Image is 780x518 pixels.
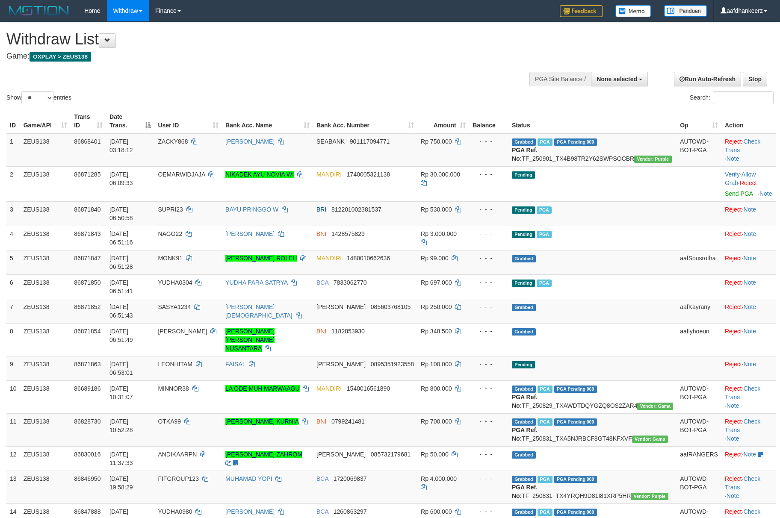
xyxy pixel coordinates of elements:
[473,254,505,262] div: - - -
[109,279,133,294] span: [DATE] 06:51:41
[744,230,756,237] a: Note
[508,471,677,503] td: TF_250831_TX4YRQH9D81I81XRP5HR
[225,171,294,178] a: NIKADEK AYU NOVIA WI
[512,451,536,459] span: Grabbed
[512,418,536,426] span: Grabbed
[74,475,100,482] span: 86846950
[664,5,707,17] img: panduan.png
[529,72,591,86] div: PGA Site Balance /
[225,206,278,213] a: BAYU PRINGGO W
[316,451,366,458] span: [PERSON_NAME]
[512,171,535,179] span: Pending
[512,386,536,393] span: Grabbed
[225,303,292,319] a: [PERSON_NAME][DEMOGRAPHIC_DATA]
[727,492,739,499] a: Note
[469,109,508,133] th: Balance
[725,385,742,392] a: Reject
[225,255,297,262] a: [PERSON_NAME] ROLEH
[560,5,603,17] img: Feedback.jpg
[512,484,538,499] b: PGA Ref. No:
[347,171,390,178] span: Copy 1740005321138 to clipboard
[744,255,756,262] a: Note
[538,418,552,426] span: Marked by aafsreyleap
[721,413,776,446] td: · ·
[725,508,742,515] a: Reject
[158,255,183,262] span: MONK91
[109,138,133,153] span: [DATE] 03:18:12
[316,255,342,262] span: MANDIRI
[316,138,345,145] span: SEABANK
[154,109,222,133] th: User ID: activate to sort column ascending
[512,394,538,409] b: PGA Ref. No:
[109,328,133,343] span: [DATE] 06:51:49
[158,451,197,458] span: ANDIKAARPN
[20,166,71,201] td: ZEUS138
[721,380,776,413] td: · ·
[744,451,756,458] a: Note
[334,508,367,515] span: Copy 1260863297 to clipboard
[744,279,756,286] a: Note
[512,304,536,311] span: Grabbed
[508,413,677,446] td: TF_250831_TXA5NJRBCF8GT48KFXVF
[677,250,721,274] td: aafSousrotha
[74,255,100,262] span: 86871847
[512,328,536,336] span: Grabbed
[677,413,721,446] td: AUTOWD-BOT-PGA
[6,471,20,503] td: 13
[725,279,742,286] a: Reject
[109,303,133,319] span: [DATE] 06:51:43
[20,471,71,503] td: ZEUS138
[721,201,776,226] td: ·
[421,279,452,286] span: Rp 697.000
[20,133,71,167] td: ZEUS138
[74,508,100,515] span: 86847888
[512,509,536,516] span: Grabbed
[421,508,452,515] span: Rp 600.000
[725,171,740,178] a: Verify
[512,255,536,262] span: Grabbed
[316,361,366,368] span: [PERSON_NAME]
[725,171,756,186] a: Allow Grab
[473,450,505,459] div: - - -
[331,418,365,425] span: Copy 0799241481 to clipboard
[316,230,326,237] span: BNI
[347,385,390,392] span: Copy 1540016561890 to clipboard
[512,138,536,146] span: Grabbed
[225,361,245,368] a: FAISAL
[537,206,552,214] span: Marked by aaftrukkakada
[725,385,760,400] a: Check Trans
[6,356,20,380] td: 9
[74,230,100,237] span: 86871843
[109,475,133,491] span: [DATE] 19:58:29
[744,206,756,213] a: Note
[677,323,721,356] td: aaflyhoeun
[316,328,326,335] span: BNI
[421,230,457,237] span: Rp 3.000.000
[158,303,191,310] span: SASYA1234
[20,356,71,380] td: ZEUS138
[631,493,668,500] span: Vendor URL: https://trx4.1velocity.biz
[109,385,133,400] span: [DATE] 10:31:07
[20,446,71,471] td: ZEUS138
[371,451,411,458] span: Copy 085732179681 to clipboard
[222,109,313,133] th: Bank Acc. Name: activate to sort column ascending
[554,418,597,426] span: PGA Pending
[538,476,552,483] span: Marked by aafnoeunsreypich
[473,417,505,426] div: - - -
[30,52,91,62] span: OXPLAY > ZEUS138
[225,475,272,482] a: MUHAMAD YOPI
[591,72,648,86] button: None selected
[725,451,742,458] a: Reject
[713,91,774,104] input: Search:
[725,303,742,310] a: Reject
[727,155,739,162] a: Note
[759,190,772,197] a: Note
[508,380,677,413] td: TF_250829_TXAWDTDQYGZQ8OS2ZAR4
[20,323,71,356] td: ZEUS138
[21,91,53,104] select: Showentries
[109,255,133,270] span: [DATE] 06:51:28
[74,138,100,145] span: 86868401
[677,109,721,133] th: Op: activate to sort column ascending
[421,418,452,425] span: Rp 700.000
[6,52,511,61] h4: Game:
